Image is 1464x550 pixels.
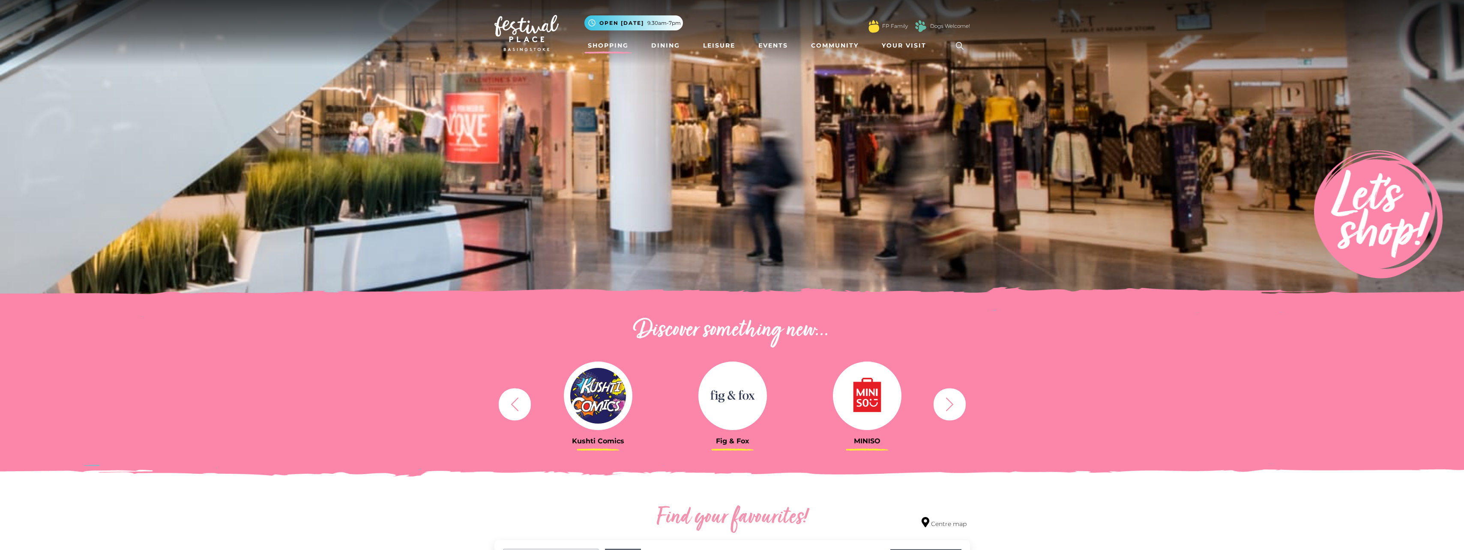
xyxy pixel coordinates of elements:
h3: MINISO [806,437,928,445]
a: Community [808,38,862,54]
a: Dogs Welcome! [930,22,970,30]
a: MINISO [806,362,928,445]
a: Fig & Fox [672,362,793,445]
a: Shopping [584,38,632,54]
a: Leisure [700,38,739,54]
h2: Find your favourites! [576,504,889,532]
img: Festival Place Logo [494,15,559,51]
a: Centre map [922,517,967,529]
span: Open [DATE] [599,19,644,27]
h3: Kushti Comics [537,437,659,445]
h3: Fig & Fox [672,437,793,445]
a: Events [755,38,791,54]
a: Your Visit [878,38,934,54]
button: Open [DATE] 9.30am-7pm [584,15,683,30]
a: Kushti Comics [537,362,659,445]
a: FP Family [882,22,908,30]
span: 9.30am-7pm [647,19,681,27]
span: Your Visit [882,41,926,50]
h2: Discover something new... [494,317,970,344]
a: Dining [648,38,683,54]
